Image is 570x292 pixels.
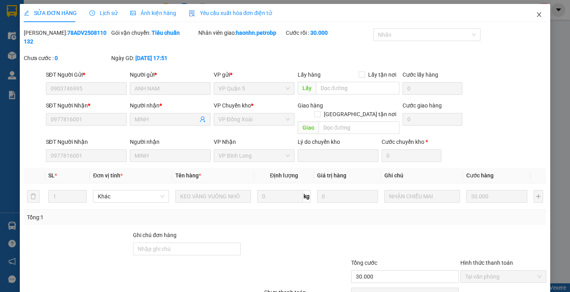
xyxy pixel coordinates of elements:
th: Ghi chú [381,168,463,183]
span: Yêu cầu xuất hóa đơn điện tử [189,10,272,16]
div: SĐT Người Nhận [46,101,127,110]
span: Lấy hàng [298,72,321,78]
span: Đơn vị tính [93,172,123,179]
div: Tổng: 1 [27,213,220,222]
div: Cước rồi : [286,28,372,37]
span: user-add [199,116,206,122]
span: VP Chuyển kho [214,102,251,109]
span: close [536,11,542,18]
div: Lý do chuyển kho [298,138,378,146]
div: SĐT Người Nhận [46,138,127,146]
div: Ngày GD: [111,54,197,62]
b: 0 [55,55,58,61]
div: Nhân viên giao: [198,28,284,37]
span: Giao [298,121,319,134]
b: [DATE] 17:51 [135,55,167,61]
span: VP Quận 5 [218,83,290,94]
span: SL [48,172,55,179]
b: Tiêu chuẩn [152,30,180,36]
span: edit [24,10,29,16]
div: Người nhận [130,101,211,110]
label: Cước lấy hàng [403,72,438,78]
button: delete [27,190,40,203]
span: Lịch sử [89,10,118,16]
span: clock-circle [89,10,95,16]
label: Ghi chú đơn hàng [133,232,177,238]
span: VP Bình Long [218,150,290,162]
img: icon [189,10,195,17]
button: plus [534,190,543,203]
label: Cước giao hàng [403,102,442,109]
span: Định lượng [270,172,298,179]
span: Tổng cước [351,260,377,266]
span: picture [130,10,136,16]
span: Khác [98,190,164,202]
div: VP Nhận [214,138,294,146]
span: Ảnh kiện hàng [130,10,176,16]
span: Lấy tận nơi [365,70,399,79]
span: VP Đồng Xoài [218,113,290,125]
span: SỬA ĐƠN HÀNG [24,10,76,16]
span: [GEOGRAPHIC_DATA] tận nơi [321,110,399,119]
div: SĐT Người Gửi [46,70,127,79]
div: Chưa cước : [24,54,110,62]
div: Gói vận chuyển: [111,28,197,37]
button: Close [528,4,550,26]
input: Ghi Chú [384,190,460,203]
span: kg [303,190,311,203]
div: Người gửi [130,70,211,79]
span: Cước hàng [466,172,494,179]
input: Cước giao hàng [403,113,462,126]
div: [PERSON_NAME]: [24,28,110,46]
input: Dọc đường [316,82,399,94]
span: Giá trị hàng [317,172,346,179]
div: Cước chuyển kho [382,138,441,146]
input: Ghi chú đơn hàng [133,243,241,255]
input: Dọc đường [319,121,399,134]
b: 30.000 [310,30,328,36]
span: Lấy [298,82,316,94]
label: Hình thức thanh toán [460,260,513,266]
b: haonhn.petrobp [236,30,276,36]
span: Giao hàng [298,102,323,109]
input: VD: Bàn, Ghế [175,190,251,203]
input: Cước lấy hàng [403,82,462,95]
input: 0 [317,190,378,203]
div: Người nhận [130,138,211,146]
input: 0 [466,190,527,203]
span: Tại văn phòng [465,271,541,283]
span: Tên hàng [175,172,201,179]
div: VP gửi [214,70,294,79]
